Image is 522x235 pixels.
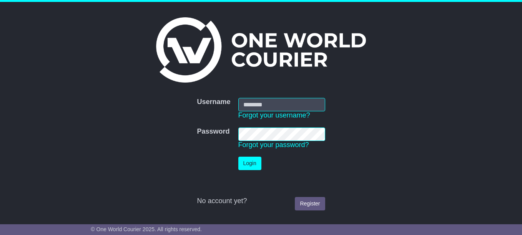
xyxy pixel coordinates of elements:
[238,157,261,170] button: Login
[197,127,229,136] label: Password
[197,197,325,205] div: No account yet?
[295,197,325,210] a: Register
[238,111,310,119] a: Forgot your username?
[156,17,366,83] img: One World
[197,98,230,106] label: Username
[91,226,202,232] span: © One World Courier 2025. All rights reserved.
[238,141,309,149] a: Forgot your password?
